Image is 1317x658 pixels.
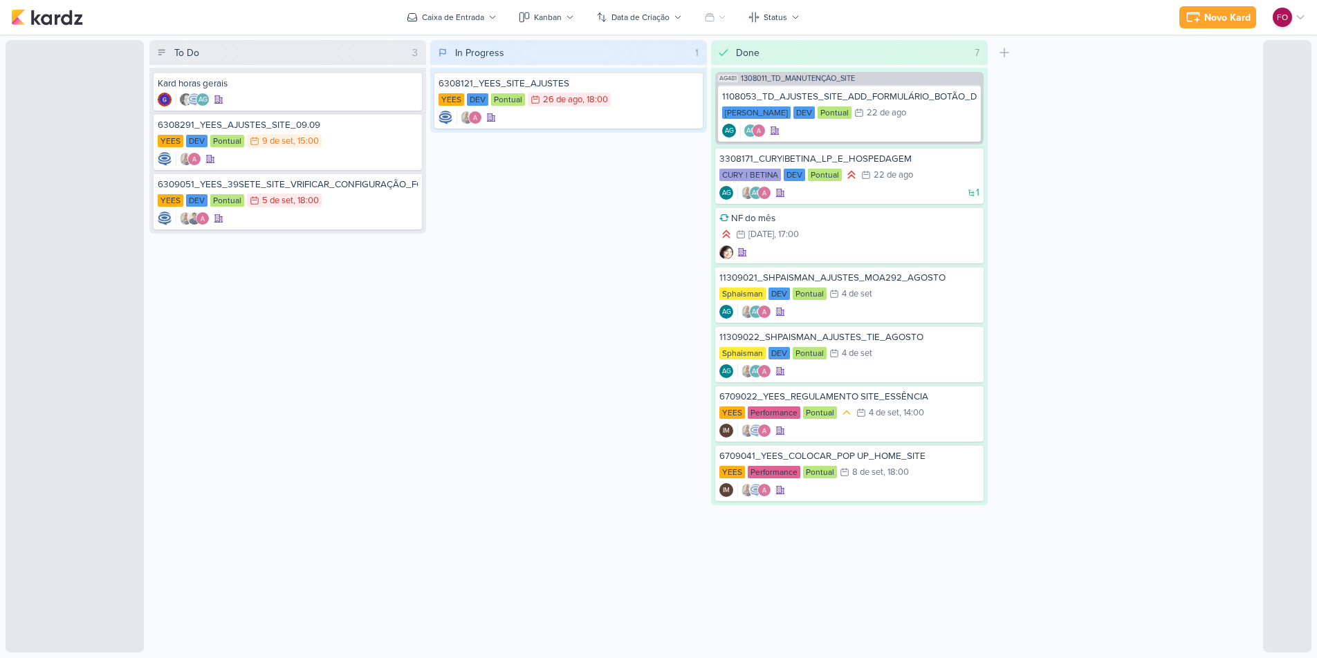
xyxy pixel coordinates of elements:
div: Aline Gimenez Graciano [719,186,733,200]
p: AG [725,128,734,135]
div: Performance [748,406,800,419]
p: AG [752,190,761,197]
div: 26 de ago [543,95,582,104]
p: IM [723,428,730,435]
div: 6308121_YEES_SITE_AJUSTES [439,77,699,90]
div: Fabio Oliveira [1273,8,1292,27]
span: 1 [976,188,979,198]
span: 1308011_TD_MANUTENÇÃO_SITE [741,75,855,82]
img: Caroline Traven De Andrade [439,111,452,124]
div: Prioridade Média [840,406,854,420]
div: Criador(a): Isabella Machado Guimarães [719,424,733,438]
img: Caroline Traven De Andrade [158,211,172,225]
div: 3308171_CURY|BETINA_LP_E_HOSPEDAGEM [719,153,979,165]
div: DEV [186,194,208,207]
div: Prioridade Alta [719,227,733,241]
p: AG [722,368,731,375]
div: , 15:00 [293,137,319,146]
div: Criador(a): Aline Gimenez Graciano [719,186,733,200]
div: Colaboradores: Iara Santos, Aline Gimenez Graciano, Alessandra Gomes [737,305,771,319]
div: 22 de ago [874,171,913,180]
div: NF do mês [719,212,979,225]
div: Criador(a): Aline Gimenez Graciano [719,305,733,319]
div: Criador(a): Caroline Traven De Andrade [158,211,172,225]
img: Caroline Traven De Andrade [158,152,172,166]
div: 6308291_YEES_AJUSTES_SITE_09.09 [158,119,418,131]
p: AG [722,190,731,197]
div: , 14:00 [899,408,924,417]
p: FO [1277,11,1288,23]
img: Iara Santos [741,364,755,378]
div: , 18:00 [883,468,909,477]
img: Caroline Traven De Andrade [749,483,763,497]
div: Criador(a): Lucimara Paz [719,245,733,259]
img: Iara Santos [179,211,193,225]
div: 8 de set [852,468,883,477]
div: Pontual [793,347,827,359]
div: DEV [768,288,790,300]
div: 7 [969,46,985,60]
p: AG [752,309,761,316]
div: Colaboradores: Iara Santos, Caroline Traven De Andrade, Alessandra Gomes [737,424,771,438]
div: Sphaisman [719,288,766,300]
div: Pontual [491,93,525,106]
img: Caroline Traven De Andrade [749,424,763,438]
img: Giulia Boschi [158,93,172,106]
div: Aline Gimenez Graciano [749,305,763,319]
div: Criador(a): Caroline Traven De Andrade [439,111,452,124]
img: Iara Santos [460,111,474,124]
div: Criador(a): Caroline Traven De Andrade [158,152,172,166]
div: Novo Kard [1204,10,1251,25]
div: Criador(a): Aline Gimenez Graciano [722,124,736,138]
div: 4 de set [869,408,899,417]
div: Colaboradores: Iara Santos, Levy Pessoa, Alessandra Gomes [176,211,210,225]
div: Kard horas gerais [158,77,418,90]
span: AG481 [718,75,738,82]
img: Alessandra Gomes [757,186,771,200]
div: [DATE] [748,230,774,239]
div: YEES [719,466,745,478]
div: Criador(a): Isabella Machado Guimarães [719,483,733,497]
div: Pontual [793,288,827,300]
img: Iara Santos [741,305,755,319]
div: Aline Gimenez Graciano [719,305,733,319]
div: DEV [467,93,488,106]
div: Pontual [803,466,837,478]
div: 6709022_YEES_REGULAMENTO SITE_ESSÊNCIA [719,391,979,403]
div: Colaboradores: Iara Santos, Alessandra Gomes [176,152,201,166]
img: Iara Santos [741,186,755,200]
div: Aline Gimenez Graciano [744,124,757,138]
p: AG [722,309,731,316]
div: Pontual [808,169,842,181]
div: [PERSON_NAME] [722,106,791,119]
div: 5 de set [262,196,293,205]
div: 11309021_SHPAISMAN_AJUSTES_MOA292_AGOSTO [719,272,979,284]
div: YEES [158,194,183,207]
img: Lucimara Paz [719,245,733,259]
div: Pontual [803,406,837,419]
p: IM [723,487,730,494]
button: Novo Kard [1179,6,1256,28]
div: , 17:00 [774,230,799,239]
div: Aline Gimenez Graciano [196,93,210,106]
div: Prioridade Alta [845,168,858,182]
div: 4 de set [842,349,872,358]
div: 3 [407,46,423,60]
img: Alessandra Gomes [752,124,766,138]
div: Isabella Machado Guimarães [719,483,733,497]
div: 6309051_YEES_39SETE_SITE_VRIFICAR_CONFIGURAÇÃO_FORMULÁRIO [158,178,418,191]
div: Colaboradores: Iara Santos, Aline Gimenez Graciano, Alessandra Gomes [737,186,771,200]
p: AG [746,128,755,135]
div: 1108053_TD_AJUSTES_SITE_ADD_FORMULÁRIO_BOTÃO_DOWNLOAD [722,91,977,103]
p: AG [752,368,761,375]
div: Performance [748,466,800,478]
img: Iara Santos [179,152,193,166]
img: Levy Pessoa [187,211,201,225]
img: Alessandra Gomes [757,424,771,438]
div: CURY | BETINA [719,169,781,181]
img: Alessandra Gomes [757,305,771,319]
img: Iara Santos [741,483,755,497]
img: Alessandra Gomes [187,152,201,166]
div: 9 de set [262,137,293,146]
img: kardz.app [11,9,83,26]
